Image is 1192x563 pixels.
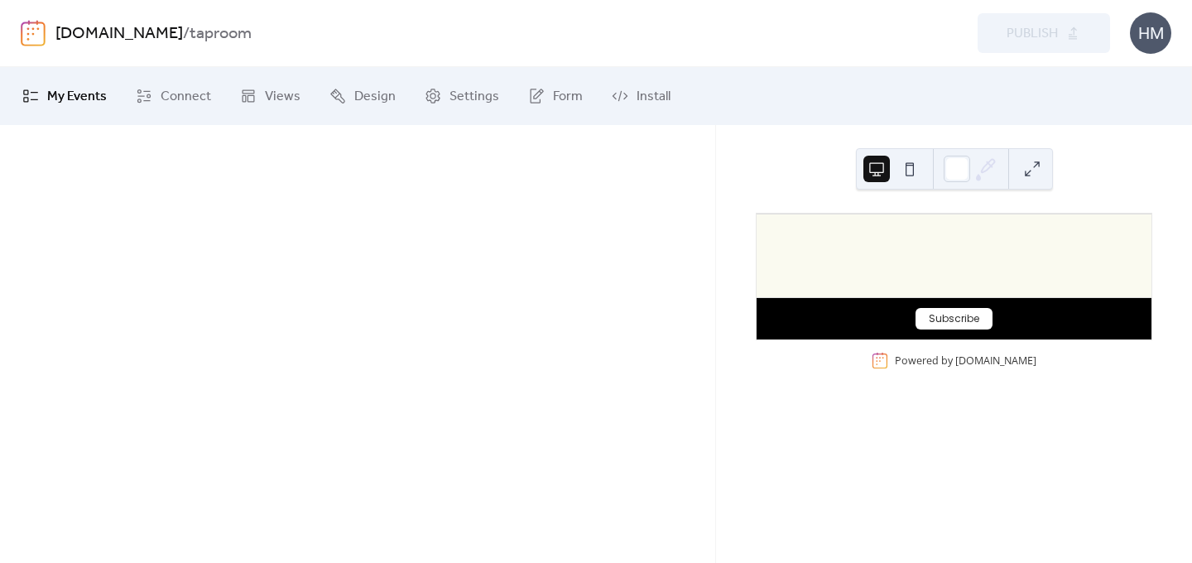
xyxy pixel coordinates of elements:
span: Install [637,87,670,107]
a: Form [516,74,595,118]
b: / [183,18,190,50]
a: [DOMAIN_NAME] [955,354,1036,368]
button: Subscribe [916,308,993,330]
img: logo [21,20,46,46]
span: My Events [47,87,107,107]
span: Form [553,87,583,107]
a: Connect [123,74,223,118]
span: Views [265,87,300,107]
span: Connect [161,87,211,107]
b: taproom [190,18,252,50]
div: Powered by [895,354,1036,368]
a: My Events [10,74,119,118]
span: Settings [449,87,499,107]
a: Design [317,74,408,118]
div: HM [1130,12,1171,54]
a: Settings [412,74,512,118]
span: Design [354,87,396,107]
a: Views [228,74,313,118]
a: [DOMAIN_NAME] [55,18,183,50]
a: Install [599,74,683,118]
